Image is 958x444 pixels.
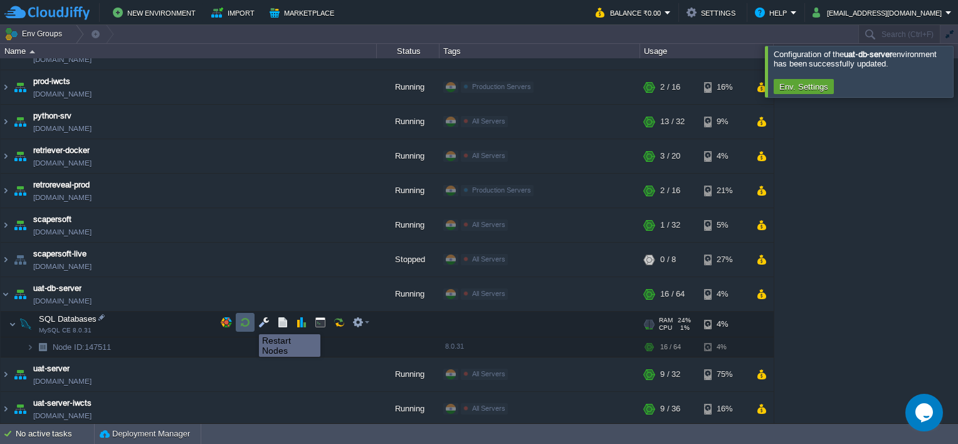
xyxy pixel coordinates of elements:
[704,392,745,426] div: 16%
[51,342,113,352] span: 147511
[704,139,745,173] div: 4%
[472,186,531,194] span: Production Servers
[704,277,745,311] div: 4%
[377,243,440,277] div: Stopped
[1,357,11,391] img: AMDAwAAAACH5BAEAAAAALAAAAAABAAEAAAICRAEAOw==
[472,290,505,297] span: All Servers
[39,327,92,334] span: MySQL CE 8.0.31
[33,226,92,238] a: [DOMAIN_NAME]
[33,88,92,100] span: [DOMAIN_NAME]
[1,243,11,277] img: AMDAwAAAACH5BAEAAAAALAAAAAABAAEAAAICRAEAOw==
[16,424,94,444] div: No active tasks
[704,312,745,337] div: 4%
[660,70,680,104] div: 2 / 16
[33,248,87,260] span: scapersoft-live
[262,336,317,356] div: Restart Nodes
[660,337,681,357] div: 16 / 64
[440,44,640,58] div: Tags
[377,44,439,58] div: Status
[113,5,199,20] button: New Environment
[704,105,745,139] div: 9%
[660,105,685,139] div: 13 / 32
[377,105,440,139] div: Running
[704,208,745,242] div: 5%
[38,314,98,324] a: SQL DatabasesMySQL CE 8.0.31
[596,5,665,20] button: Balance ₹0.00
[38,314,98,324] span: SQL Databases
[377,174,440,208] div: Running
[11,357,29,391] img: AMDAwAAAACH5BAEAAAAALAAAAAABAAEAAAICRAEAOw==
[755,5,791,20] button: Help
[472,152,505,159] span: All Servers
[660,392,680,426] div: 9 / 36
[472,83,531,90] span: Production Servers
[29,50,35,53] img: AMDAwAAAACH5BAEAAAAALAAAAAABAAEAAAICRAEAOw==
[659,317,673,324] span: RAM
[472,117,505,125] span: All Servers
[1,392,11,426] img: AMDAwAAAACH5BAEAAAAALAAAAAABAAEAAAICRAEAOw==
[687,5,739,20] button: Settings
[100,428,190,440] button: Deployment Manager
[377,357,440,391] div: Running
[776,81,832,92] button: Env. Settings
[11,105,29,139] img: AMDAwAAAACH5BAEAAAAALAAAAAABAAEAAAICRAEAOw==
[33,295,92,307] span: [DOMAIN_NAME]
[660,243,676,277] div: 0 / 8
[704,70,745,104] div: 16%
[1,174,11,208] img: AMDAwAAAACH5BAEAAAAALAAAAAABAAEAAAICRAEAOw==
[704,174,745,208] div: 21%
[211,5,258,20] button: Import
[660,139,680,173] div: 3 / 20
[11,139,29,173] img: AMDAwAAAACH5BAEAAAAALAAAAAABAAEAAAICRAEAOw==
[33,144,90,157] a: retriever-docker
[4,25,66,43] button: Env Groups
[11,392,29,426] img: AMDAwAAAACH5BAEAAAAALAAAAAABAAEAAAICRAEAOw==
[33,157,92,169] a: [DOMAIN_NAME]
[641,44,773,58] div: Usage
[377,392,440,426] div: Running
[1,44,376,58] div: Name
[377,139,440,173] div: Running
[1,277,11,311] img: AMDAwAAAACH5BAEAAAAALAAAAAABAAEAAAICRAEAOw==
[33,362,70,375] a: uat-server
[33,75,70,88] a: prod-iwcts
[1,105,11,139] img: AMDAwAAAACH5BAEAAAAALAAAAAABAAEAAAICRAEAOw==
[33,191,92,204] a: [DOMAIN_NAME]
[17,312,34,337] img: AMDAwAAAACH5BAEAAAAALAAAAAABAAEAAAICRAEAOw==
[33,410,92,422] a: [DOMAIN_NAME]
[33,260,92,273] a: [DOMAIN_NAME]
[844,50,892,59] b: uat-db-server
[660,174,680,208] div: 2 / 16
[1,208,11,242] img: AMDAwAAAACH5BAEAAAAALAAAAAABAAEAAAICRAEAOw==
[1,139,11,173] img: AMDAwAAAACH5BAEAAAAALAAAAAABAAEAAAICRAEAOw==
[704,357,745,391] div: 75%
[660,357,680,391] div: 9 / 32
[9,312,16,337] img: AMDAwAAAACH5BAEAAAAALAAAAAABAAEAAAICRAEAOw==
[11,243,29,277] img: AMDAwAAAACH5BAEAAAAALAAAAAABAAEAAAICRAEAOw==
[11,277,29,311] img: AMDAwAAAACH5BAEAAAAALAAAAAABAAEAAAICRAEAOw==
[678,317,691,324] span: 24%
[660,208,680,242] div: 1 / 32
[51,342,113,352] a: Node ID:147511
[33,282,82,295] a: uat-db-server
[270,5,338,20] button: Marketplace
[472,370,505,378] span: All Servers
[11,208,29,242] img: AMDAwAAAACH5BAEAAAAALAAAAAABAAEAAAICRAEAOw==
[774,50,937,68] span: Configuration of the environment has been successfully updated.
[33,110,71,122] span: python-srv
[33,213,71,226] a: scapersoft
[472,404,505,412] span: All Servers
[472,221,505,228] span: All Servers
[4,5,90,21] img: CloudJiffy
[53,342,85,352] span: Node ID:
[33,397,92,410] a: uat-server-iwcts
[33,179,90,191] span: retroreveal-prod
[1,70,11,104] img: AMDAwAAAACH5BAEAAAAALAAAAAABAAEAAAICRAEAOw==
[905,394,945,431] iframe: chat widget
[33,375,92,388] a: [DOMAIN_NAME]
